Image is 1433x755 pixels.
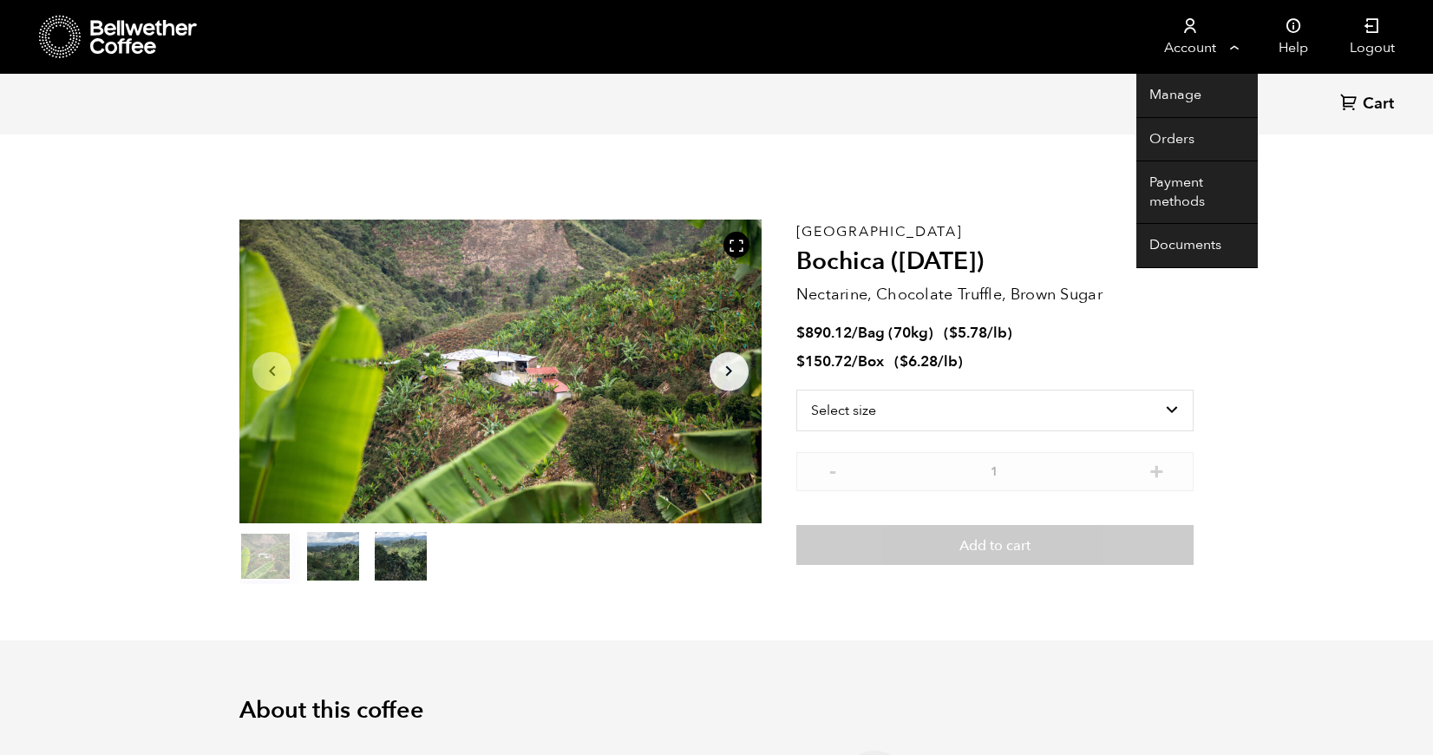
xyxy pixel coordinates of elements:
[822,461,844,478] button: -
[1146,461,1168,478] button: +
[1136,74,1258,118] a: Manage
[1136,118,1258,162] a: Orders
[944,323,1012,343] span: ( )
[900,351,938,371] bdi: 6.28
[796,351,805,371] span: $
[852,351,858,371] span: /
[796,351,852,371] bdi: 150.72
[858,351,884,371] span: Box
[894,351,963,371] span: ( )
[852,323,858,343] span: /
[796,323,805,343] span: $
[938,351,958,371] span: /lb
[1340,93,1398,116] a: Cart
[949,323,987,343] bdi: 5.78
[1136,161,1258,224] a: Payment methods
[796,323,852,343] bdi: 890.12
[796,525,1194,565] button: Add to cart
[900,351,908,371] span: $
[796,247,1194,277] h2: Bochica ([DATE])
[987,323,1007,343] span: /lb
[858,323,933,343] span: Bag (70kg)
[239,697,1194,725] h2: About this coffee
[949,323,958,343] span: $
[1136,224,1258,268] a: Documents
[1363,94,1394,115] span: Cart
[796,283,1194,306] p: Nectarine, Chocolate Truffle, Brown Sugar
